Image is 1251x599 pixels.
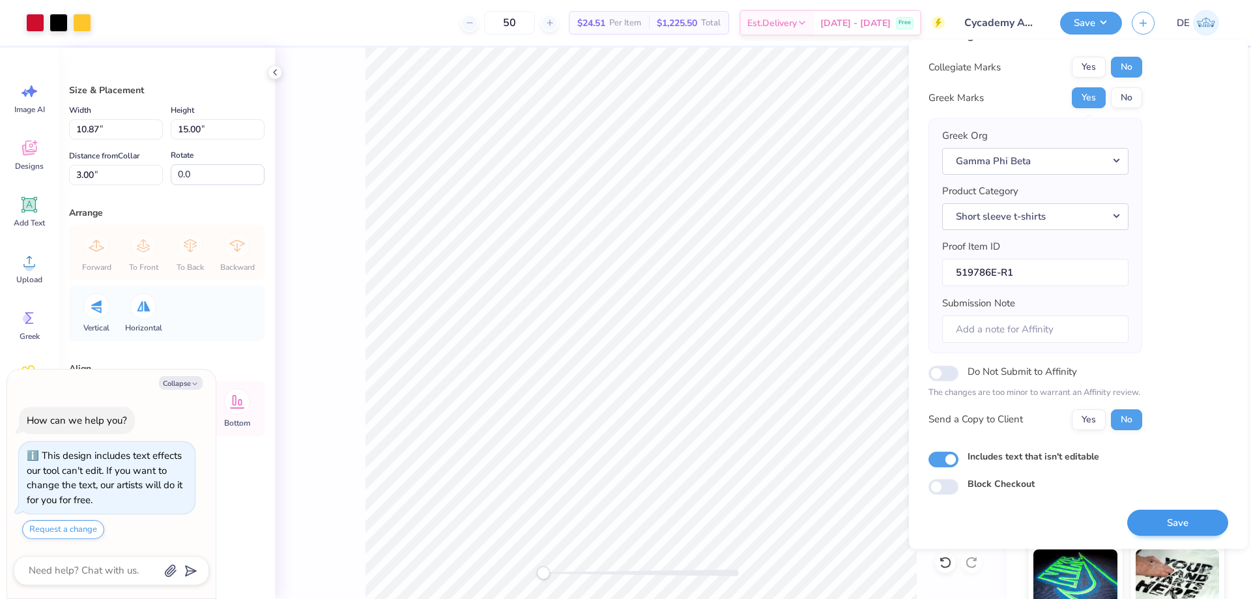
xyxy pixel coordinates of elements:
span: [DATE] - [DATE] [820,16,891,30]
label: Block Checkout [968,477,1035,491]
button: Gamma Phi Beta [942,148,1129,175]
span: $24.51 [577,16,605,30]
button: Yes [1072,57,1106,78]
label: Greek Org [942,128,988,143]
div: Accessibility label [537,566,550,579]
span: $1,225.50 [657,16,697,30]
button: Yes [1072,409,1106,430]
label: Submission Note [942,296,1015,311]
button: Short sleeve t-shirts [942,203,1129,230]
span: DE [1177,16,1190,31]
span: Greek [20,331,40,342]
div: Arrange [69,206,265,220]
div: This design includes text effects our tool can't edit. If you want to change the text, our artist... [27,449,182,506]
a: DE [1171,10,1225,36]
span: Add Text [14,218,45,228]
span: Free [899,18,911,27]
label: Distance from Collar [69,148,139,164]
div: Collegiate Marks [928,60,1001,75]
span: Image AI [14,104,45,115]
span: Designs [15,161,44,171]
label: Includes text that isn't editable [968,450,1099,463]
span: Upload [16,274,42,285]
button: Save [1060,12,1122,35]
label: Proof Item ID [942,239,1000,254]
button: No [1111,57,1142,78]
input: Add a note for Affinity [942,315,1129,343]
label: Width [69,102,91,118]
p: The changes are too minor to warrant an Affinity review. [928,387,1142,400]
div: Size & Placement [69,83,265,97]
span: Per Item [609,16,641,30]
div: Align [69,362,265,375]
div: Greek Marks [928,91,984,106]
img: Djian Evardoni [1193,10,1219,36]
label: Product Category [942,184,1018,199]
button: Save [1127,510,1228,536]
input: – – [484,11,535,35]
input: Untitled Design [955,10,1050,36]
span: Vertical [83,323,109,333]
label: Rotate [171,147,194,163]
span: Bottom [224,418,250,428]
div: How can we help you? [27,414,127,427]
span: Est. Delivery [747,16,797,30]
span: Horizontal [125,323,162,333]
button: No [1111,409,1142,430]
span: Total [701,16,721,30]
div: Send a Copy to Client [928,412,1023,427]
label: Do Not Submit to Affinity [968,363,1077,380]
button: Request a change [22,520,104,539]
label: Height [171,102,194,118]
button: No [1111,87,1142,108]
button: Collapse [159,376,203,390]
button: Yes [1072,87,1106,108]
